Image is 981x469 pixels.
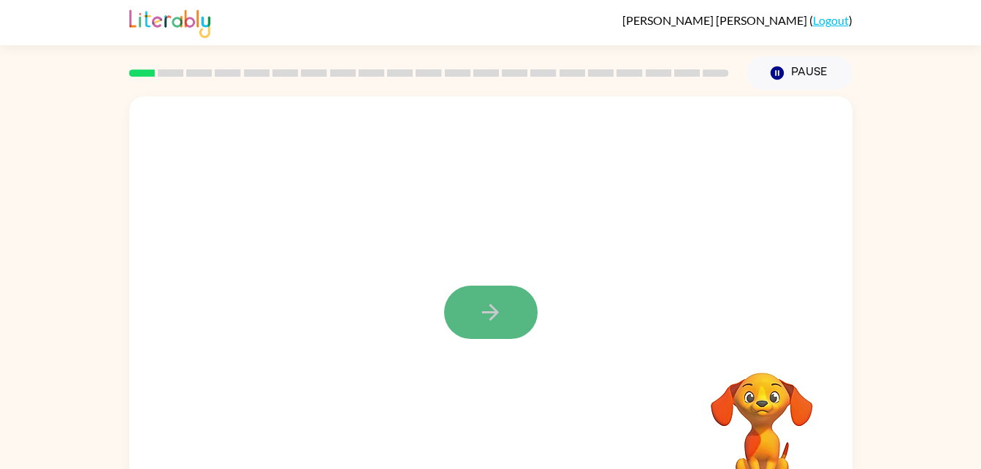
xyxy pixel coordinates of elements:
[813,13,849,27] a: Logout
[622,13,809,27] span: [PERSON_NAME] [PERSON_NAME]
[747,56,852,90] button: Pause
[129,6,210,38] img: Literably
[622,13,852,27] div: ( )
